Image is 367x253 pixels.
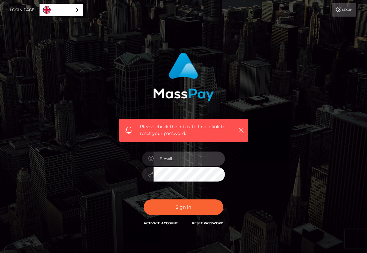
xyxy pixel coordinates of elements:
[10,3,34,17] a: Login Page
[332,3,356,17] a: Login
[40,4,83,16] aside: Language selected: English
[40,4,83,16] div: Language
[192,221,223,225] a: Reset Password
[154,152,225,166] input: E-mail...
[144,199,223,215] button: Sign in
[144,221,178,225] a: Activate Account
[153,53,214,101] img: MassPay Login
[140,123,231,137] span: Please check the inbox to find a link to reset your password.
[40,4,83,16] a: English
